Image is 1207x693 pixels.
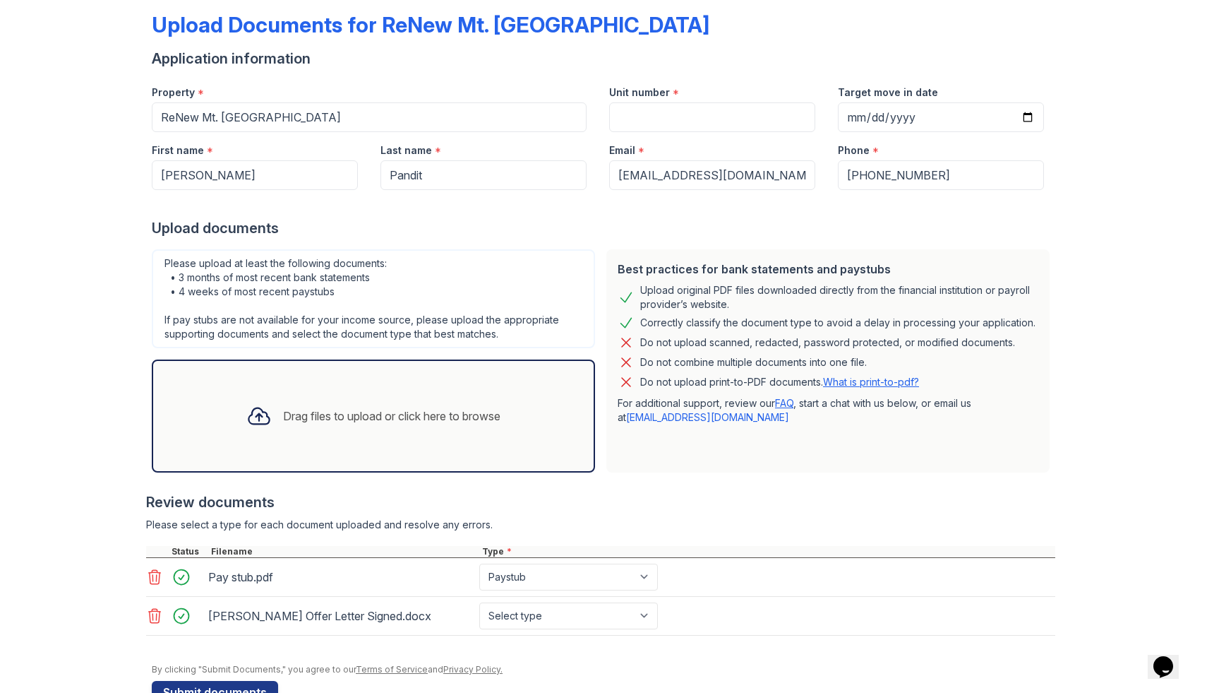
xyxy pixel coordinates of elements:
a: Terms of Service [356,664,428,675]
div: Filename [208,546,479,557]
div: Pay stub.pdf [208,566,474,588]
a: FAQ [775,397,793,409]
div: Type [479,546,1055,557]
div: Drag files to upload or click here to browse [283,408,500,425]
a: Privacy Policy. [443,664,503,675]
a: What is print-to-pdf? [823,376,919,388]
p: For additional support, review our , start a chat with us below, or email us at [618,396,1038,425]
div: [PERSON_NAME] Offer Letter Signed.docx [208,605,474,627]
div: By clicking "Submit Documents," you agree to our and [152,664,1055,675]
div: Correctly classify the document type to avoid a delay in processing your application. [640,314,1035,331]
div: Do not combine multiple documents into one file. [640,354,867,371]
iframe: chat widget [1148,636,1193,679]
label: Property [152,85,195,100]
div: Upload documents [152,218,1055,238]
label: Unit number [609,85,670,100]
div: Please select a type for each document uploaded and resolve any errors. [146,518,1055,532]
div: Application information [152,49,1055,69]
div: Upload Documents for ReNew Mt. [GEOGRAPHIC_DATA] [152,12,709,37]
label: Phone [838,143,870,158]
div: Upload original PDF files downloaded directly from the financial institution or payroll provider’... [640,283,1038,312]
label: Email [609,143,635,158]
label: Target move in date [838,85,938,100]
div: Best practices for bank statements and paystubs [618,261,1038,278]
p: Do not upload print-to-PDF documents. [640,375,919,389]
div: Please upload at least the following documents: • 3 months of most recent bank statements • 4 wee... [152,249,595,348]
div: Review documents [146,492,1055,512]
div: Do not upload scanned, redacted, password protected, or modified documents. [640,334,1015,351]
div: Status [169,546,208,557]
label: Last name [380,143,432,158]
a: [EMAIL_ADDRESS][DOMAIN_NAME] [626,411,789,423]
label: First name [152,143,204,158]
